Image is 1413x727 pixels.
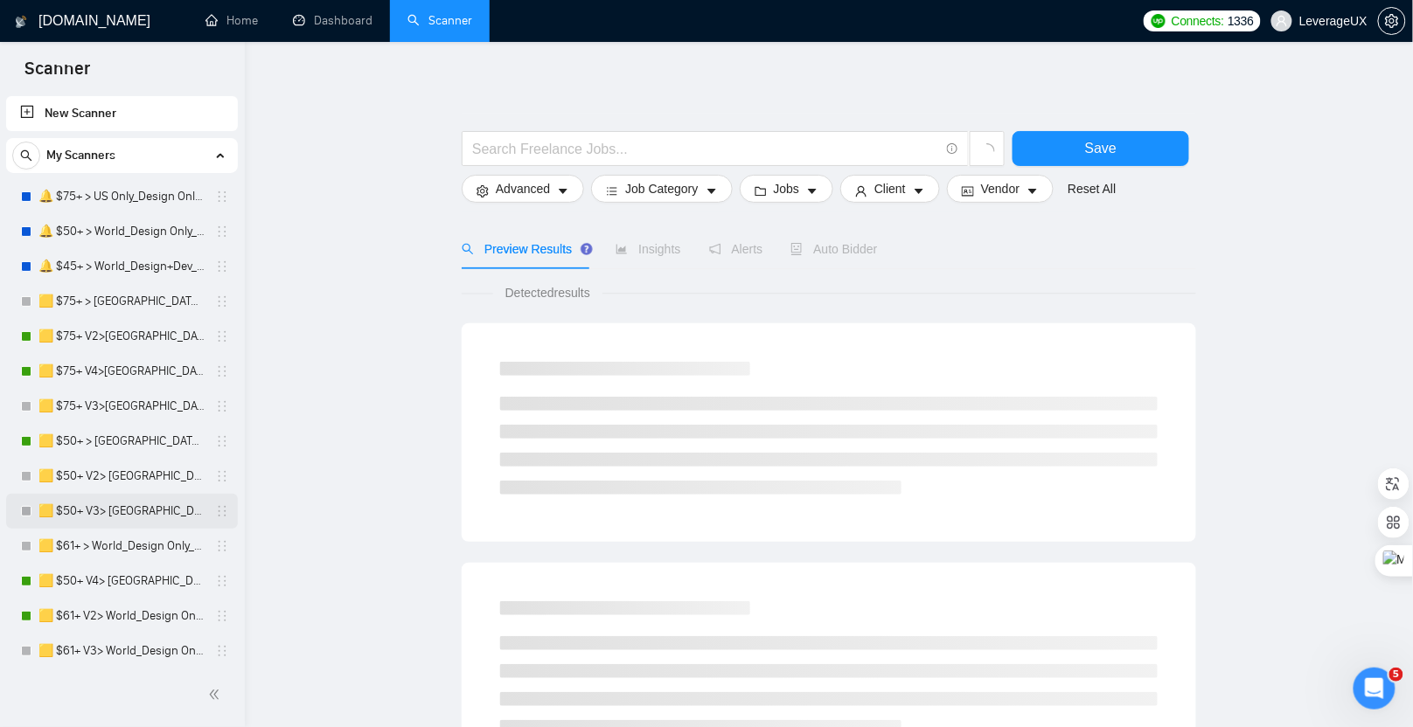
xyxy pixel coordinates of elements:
span: holder [215,399,229,413]
a: dashboardDashboard [293,13,372,28]
iframe: Intercom live chat [1354,668,1396,710]
span: Advanced [496,179,550,198]
a: 🔔 $45+ > World_Design+Dev_General [38,249,205,284]
a: homeHome [205,13,258,28]
span: bars [606,184,618,197]
span: search [13,149,39,162]
span: robot [790,243,803,255]
span: user [855,184,867,197]
span: holder [215,364,229,378]
span: folder [755,184,767,197]
span: My Scanners [46,138,115,173]
span: holder [215,644,229,658]
span: Detected results [493,283,602,302]
span: info-circle [947,143,958,155]
span: Insights [616,242,680,256]
span: Vendor [981,179,1020,198]
span: 1336 [1228,11,1254,31]
span: caret-down [913,184,925,197]
span: holder [215,190,229,204]
a: 🟨 $50+ V3> [GEOGRAPHIC_DATA]+[GEOGRAPHIC_DATA] Only_Tony-UX/UI_General [38,494,205,529]
img: logo [15,8,27,36]
span: idcard [962,184,974,197]
a: setting [1378,14,1406,28]
button: settingAdvancedcaret-down [462,175,584,203]
a: 🟨 $61+ V3> World_Design Only_Roman-UX/UI_General [38,634,205,668]
span: Connects: [1172,11,1224,31]
button: userClientcaret-down [840,175,940,203]
span: caret-down [806,184,818,197]
span: double-left [208,686,226,703]
a: 🟨 $61+ > World_Design Only_Roman-UX/UI_General [38,529,205,564]
a: 🟨 $50+ V4> [GEOGRAPHIC_DATA]+[GEOGRAPHIC_DATA] Only_Tony-UX/UI_General [38,564,205,599]
span: Preview Results [462,242,588,256]
input: Search Freelance Jobs... [472,138,939,160]
span: setting [477,184,489,197]
span: area-chart [616,243,628,255]
span: holder [215,504,229,518]
span: Jobs [774,179,800,198]
span: holder [215,434,229,448]
span: Job Category [625,179,698,198]
span: holder [215,469,229,483]
a: 🟨 $75+ V3>[GEOGRAPHIC_DATA]+[GEOGRAPHIC_DATA] Only_Tony-UX/UI_General [38,389,205,424]
span: search [462,243,474,255]
img: upwork-logo.png [1152,14,1166,28]
span: loading [979,143,995,159]
div: Tooltip anchor [579,241,595,257]
a: 🟨 $50+ V2> [GEOGRAPHIC_DATA]+[GEOGRAPHIC_DATA] Only_Tony-UX/UI_General [38,459,205,494]
span: holder [215,574,229,588]
span: holder [215,539,229,553]
a: 🟨 $50+ > [GEOGRAPHIC_DATA]+[GEOGRAPHIC_DATA] Only_Tony-UX/UI_General [38,424,205,459]
button: Save [1013,131,1189,166]
span: caret-down [1027,184,1039,197]
a: 🔔 $50+ > World_Design Only_General [38,214,205,249]
button: search [12,142,40,170]
span: Save [1085,137,1117,159]
span: caret-down [706,184,718,197]
span: 5 [1389,668,1403,682]
span: holder [215,225,229,239]
span: Client [874,179,906,198]
a: 🔔 $75+ > US Only_Design Only_General [38,179,205,214]
li: New Scanner [6,96,238,131]
a: Reset All [1068,179,1116,198]
span: setting [1379,14,1405,28]
a: 🟨 $75+ V2>[GEOGRAPHIC_DATA]+[GEOGRAPHIC_DATA] Only_Tony-UX/UI_General [38,319,205,354]
a: 🟨 $75+ > [GEOGRAPHIC_DATA]+[GEOGRAPHIC_DATA] Only_Tony-UX/UI_General [38,284,205,319]
span: holder [215,609,229,623]
span: Auto Bidder [790,242,877,256]
span: user [1276,15,1288,27]
span: notification [709,243,721,255]
button: barsJob Categorycaret-down [591,175,732,203]
a: searchScanner [407,13,472,28]
a: New Scanner [20,96,224,131]
span: holder [215,329,229,343]
span: caret-down [557,184,569,197]
a: 🟨 $75+ V4>[GEOGRAPHIC_DATA]+[GEOGRAPHIC_DATA] Only_Tony-UX/UI_General [38,354,205,389]
button: folderJobscaret-down [740,175,834,203]
span: Alerts [709,242,763,256]
button: setting [1378,7,1406,35]
span: holder [215,260,229,273]
a: 🟨 $61+ V2> World_Design Only_Roman-UX/UI_General [38,599,205,634]
button: idcardVendorcaret-down [947,175,1054,203]
span: holder [215,294,229,308]
span: Scanner [10,56,104,93]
